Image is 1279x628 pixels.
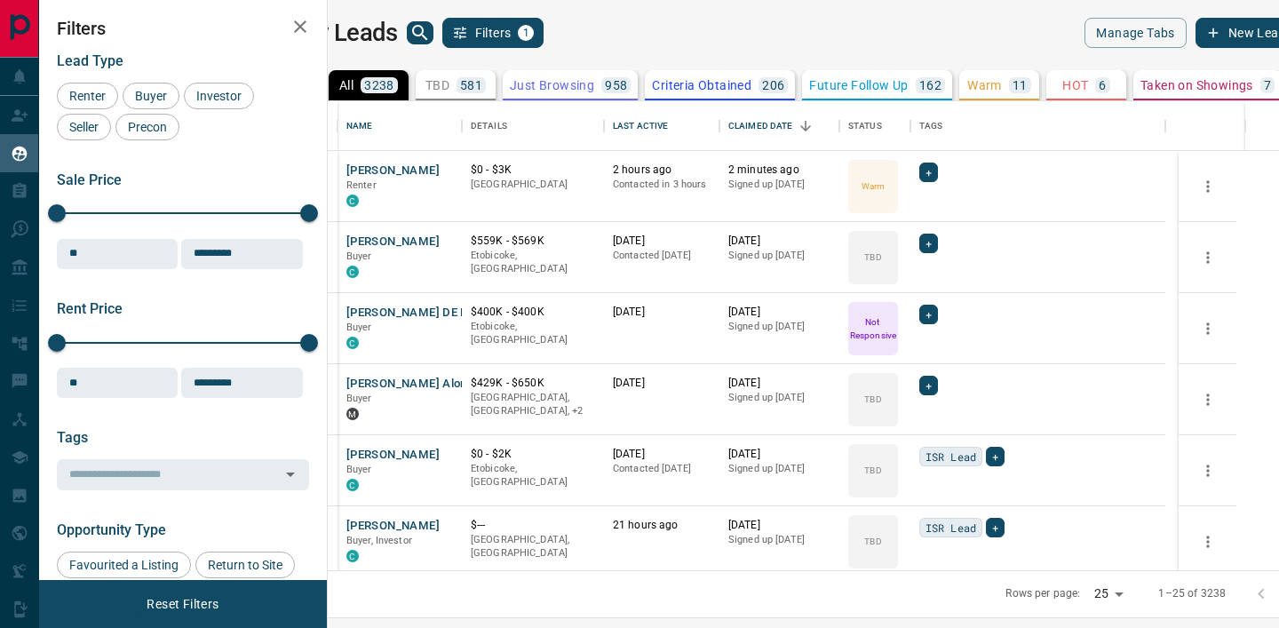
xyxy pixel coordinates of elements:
[910,101,1165,151] div: Tags
[652,79,751,91] p: Criteria Obtained
[864,393,881,406] p: TBD
[57,171,122,188] span: Sale Price
[919,163,938,182] div: +
[1195,173,1221,200] button: more
[1140,79,1253,91] p: Taken on Showings
[762,79,784,91] p: 206
[862,179,885,193] p: Warm
[613,178,711,192] p: Contacted in 3 hours
[129,89,173,103] span: Buyer
[407,21,433,44] button: search button
[346,518,440,535] button: [PERSON_NAME]
[809,79,908,91] p: Future Follow Up
[471,101,507,151] div: Details
[925,519,976,537] span: ISR Lead
[1013,79,1028,91] p: 11
[613,234,711,249] p: [DATE]
[919,234,938,253] div: +
[57,83,118,109] div: Renter
[728,305,830,320] p: [DATE]
[925,448,976,465] span: ISR Lead
[346,322,372,333] span: Buyer
[346,266,359,278] div: condos.ca
[1264,79,1271,91] p: 7
[63,120,105,134] span: Seller
[1195,529,1221,555] button: more
[346,195,359,207] div: condos.ca
[793,114,818,139] button: Sort
[471,462,595,489] p: Etobicoke, [GEOGRAPHIC_DATA]
[346,337,359,349] div: condos.ca
[425,79,449,91] p: TBD
[613,376,711,391] p: [DATE]
[57,18,309,39] h2: Filters
[728,391,830,405] p: Signed up [DATE]
[346,447,440,464] button: [PERSON_NAME]
[460,79,482,91] p: 581
[605,79,627,91] p: 958
[346,535,412,546] span: Buyer, Investor
[919,305,938,324] div: +
[135,589,230,619] button: Reset Filters
[839,101,910,151] div: Status
[63,89,112,103] span: Renter
[190,89,248,103] span: Investor
[63,558,185,572] span: Favourited a Listing
[471,249,595,276] p: Etobicoke, [GEOGRAPHIC_DATA]
[728,163,830,178] p: 2 minutes ago
[728,178,830,192] p: Signed up [DATE]
[57,429,88,446] span: Tags
[471,305,595,320] p: $400K - $400K
[728,320,830,334] p: Signed up [DATE]
[728,249,830,263] p: Signed up [DATE]
[1158,586,1226,601] p: 1–25 of 3238
[346,464,372,475] span: Buyer
[471,376,595,391] p: $429K - $650K
[613,101,668,151] div: Last Active
[967,79,1002,91] p: Warm
[346,250,372,262] span: Buyer
[728,518,830,533] p: [DATE]
[1195,457,1221,484] button: more
[864,535,881,548] p: TBD
[613,305,711,320] p: [DATE]
[346,305,634,322] button: [PERSON_NAME] DE LOS ANGELES [PERSON_NAME]
[346,393,372,404] span: Buyer
[613,518,711,533] p: 21 hours ago
[864,250,881,264] p: TBD
[471,447,595,462] p: $0 - $2K
[346,376,473,393] button: [PERSON_NAME] Alone
[471,178,595,192] p: [GEOGRAPHIC_DATA]
[919,101,943,151] div: Tags
[510,79,594,91] p: Just Browsing
[613,163,711,178] p: 2 hours ago
[728,533,830,547] p: Signed up [DATE]
[184,83,254,109] div: Investor
[986,518,1005,537] div: +
[1062,79,1088,91] p: HOT
[122,120,173,134] span: Precon
[296,19,398,47] h1: My Leads
[925,163,932,181] span: +
[471,533,595,560] p: [GEOGRAPHIC_DATA], [GEOGRAPHIC_DATA]
[1195,386,1221,413] button: more
[57,552,191,578] div: Favourited a Listing
[864,464,881,477] p: TBD
[364,79,394,91] p: 3238
[986,447,1005,466] div: +
[339,79,354,91] p: All
[346,408,359,420] div: mrloft.ca
[728,376,830,391] p: [DATE]
[346,101,373,151] div: Name
[613,249,711,263] p: Contacted [DATE]
[925,235,932,252] span: +
[471,234,595,249] p: $559K - $569K
[1005,586,1080,601] p: Rows per page:
[57,300,123,317] span: Rent Price
[925,377,932,394] span: +
[728,447,830,462] p: [DATE]
[919,79,941,91] p: 162
[278,462,303,487] button: Open
[471,320,595,347] p: Etobicoke, [GEOGRAPHIC_DATA]
[346,179,377,191] span: Renter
